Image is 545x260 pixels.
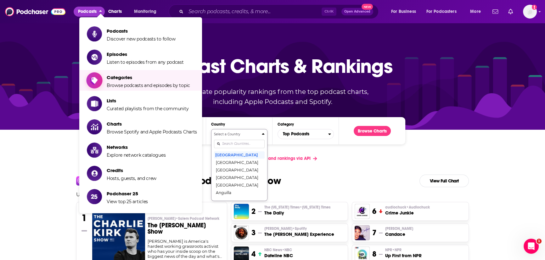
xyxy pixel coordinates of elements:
[537,239,542,244] span: 1
[264,247,293,252] p: NBC News • NBC
[88,176,281,186] p: Apple Podcasts Top U.S. Podcasts Right Now
[107,144,166,150] span: Networks
[524,239,539,254] iframe: Intercom live chat
[228,156,311,161] span: Get podcast charts and rankings via API
[211,129,267,201] button: Countries
[251,249,256,259] h3: 4
[214,133,259,136] h4: Select a Country
[385,210,430,216] h3: Crime Junkie
[107,167,156,173] span: Credits
[107,28,176,34] span: Podcasts
[385,205,430,210] span: audiochuck
[385,247,422,252] p: NPR • NPR
[341,8,373,15] button: Open AdvancedNew
[108,7,122,16] span: Charts
[134,7,156,16] span: Monitoring
[107,98,188,104] span: Lists
[322,8,336,16] span: Ctrl K
[385,226,413,231] span: [PERSON_NAME]
[385,205,430,216] a: audiochuck•AudiochuckCrime Junkie
[107,36,176,42] span: Discover new podcasts to follow
[278,129,328,139] span: Top Podcasts
[107,129,197,135] span: Browse Spotify and Apple Podcasts Charts
[264,231,334,237] h3: The [PERSON_NAME] Experience
[176,216,219,221] span: • Salem Podcast Network
[372,249,376,259] h3: 8
[148,216,219,221] span: [PERSON_NAME]
[523,5,537,19] button: Show profile menu
[264,252,293,259] h3: Dateline NBC
[214,196,265,204] button: [GEOGRAPHIC_DATA]
[251,228,256,237] h3: 3
[385,247,422,259] a: NPR•NPRUp First from NPR
[506,6,515,17] a: Show notifications dropdown
[466,7,489,17] button: open menu
[385,226,413,237] a: [PERSON_NAME]Candace
[107,191,148,197] span: Podchaser 25
[264,226,334,231] p: Joe Rogan • Spotify
[214,140,265,148] input: Search Countries...
[214,166,265,174] button: [GEOGRAPHIC_DATA]
[355,204,370,219] img: Crime Junkie
[223,151,322,166] a: Get podcast charts and rankings via API
[523,5,537,19] img: User Profile
[282,248,292,252] span: • NBC
[148,239,222,259] div: [PERSON_NAME] is America's hardest working grassroots activist who has your inside scoop on the b...
[164,87,381,107] p: Up-to-date popularity rankings from the top podcast charts, including Apple Podcasts and Spotify.
[107,121,197,127] span: Charts
[362,4,373,10] span: New
[214,151,265,159] button: [GEOGRAPHIC_DATA]
[107,59,184,65] span: Listen to episodes from any podcast
[130,7,165,17] button: open menu
[392,248,402,252] span: • NPR
[264,247,292,252] span: NBC News
[186,7,322,17] input: Search podcasts, credits, & more...
[71,192,474,198] p: Updated: [DATE]
[264,210,330,216] h3: The Daily
[5,6,65,18] a: Podchaser - Follow, Share and Rate Podcasts
[107,74,190,80] span: Categories
[385,231,413,237] h3: Candace
[264,226,334,237] a: [PERSON_NAME]•SpotifyThe [PERSON_NAME] Experience
[74,7,105,17] button: close menu
[107,83,190,88] span: Browse podcasts and episodes by topic
[264,205,330,216] a: The [US_STATE] Times•[US_STATE] TimesThe Daily
[422,7,466,17] button: open menu
[107,152,166,158] span: Explore network catalogues
[214,174,265,181] button: [GEOGRAPHIC_DATA]
[532,5,537,10] svg: Add a profile image
[385,252,422,259] h3: Up First from NPR
[419,175,469,187] a: View Full Chart
[372,207,376,216] h3: 6
[214,189,265,196] button: Anguilla
[300,205,330,209] span: • [US_STATE] Times
[153,46,393,86] p: Podcast Charts & Rankings
[104,7,126,17] a: Charts
[385,226,413,231] p: Candace Owens
[355,225,370,240] img: Candace
[107,176,156,181] span: Hosts, guests, and crew
[251,207,256,216] h3: 2
[107,106,188,111] span: Curated playlists from the community
[234,225,249,240] img: The Joe Rogan Experience
[385,205,430,210] p: audiochuck • Audiochuck
[387,7,424,17] button: open menu
[372,228,376,237] h3: 7
[81,212,87,224] h3: 1
[354,126,391,136] button: Browse Charts
[107,199,148,204] span: View top 25 articles
[406,205,430,209] span: • Audiochuck
[234,204,249,219] img: The Daily
[214,159,265,166] button: [GEOGRAPHIC_DATA]
[78,7,97,16] span: Podcasts
[344,10,370,13] span: Open Advanced
[490,6,501,17] a: Show notifications dropdown
[292,226,307,231] span: • Spotify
